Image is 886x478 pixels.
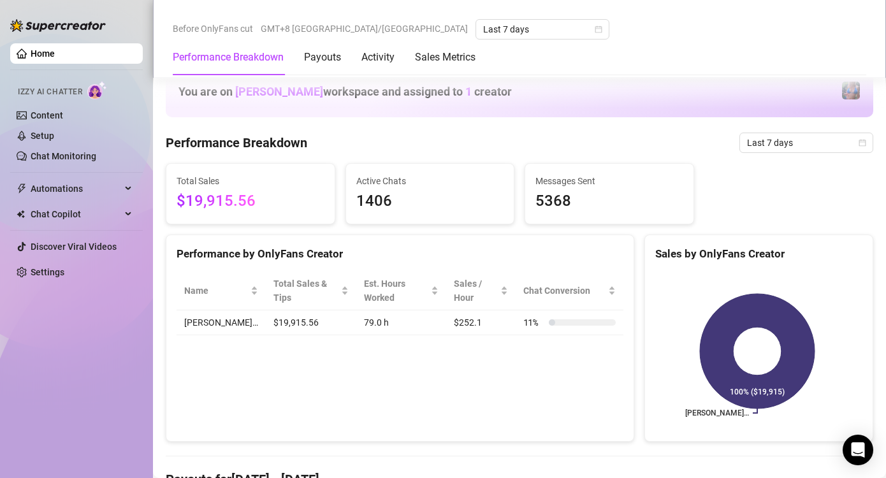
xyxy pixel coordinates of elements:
span: 5368 [535,189,683,214]
span: Messages Sent [535,174,683,188]
span: Name [184,284,248,298]
td: [PERSON_NAME]… [177,310,266,335]
img: AI Chatter [87,81,107,99]
th: Total Sales & Tips [266,272,356,310]
span: Sales / Hour [454,277,498,305]
text: [PERSON_NAME]… [685,409,749,417]
div: Sales Metrics [415,50,476,65]
span: Total Sales [177,174,324,188]
span: GMT+8 [GEOGRAPHIC_DATA]/[GEOGRAPHIC_DATA] [261,19,468,38]
th: Chat Conversion [516,272,623,310]
span: Chat Copilot [31,204,121,224]
span: calendar [595,25,602,33]
a: Content [31,110,63,120]
span: 1406 [356,189,504,214]
span: Total Sales & Tips [273,277,338,305]
span: 1 [465,85,472,98]
div: Sales by OnlyFans Creator [655,245,862,263]
span: Last 7 days [747,133,866,152]
td: $19,915.56 [266,310,356,335]
img: logo-BBDzfeDw.svg [10,19,106,32]
a: Setup [31,131,54,141]
th: Sales / Hour [446,272,516,310]
span: Active Chats [356,174,504,188]
span: calendar [859,139,866,147]
span: Izzy AI Chatter [18,86,82,98]
h4: Performance Breakdown [166,134,307,152]
div: Activity [361,50,395,65]
th: Name [177,272,266,310]
span: $19,915.56 [177,189,324,214]
a: Settings [31,267,64,277]
div: Payouts [304,50,341,65]
td: $252.1 [446,310,516,335]
div: Open Intercom Messenger [843,435,873,465]
span: [PERSON_NAME] [235,85,323,98]
div: Performance by OnlyFans Creator [177,245,623,263]
h1: You are on workspace and assigned to creator [178,85,512,99]
span: Before OnlyFans cut [173,19,253,38]
div: Est. Hours Worked [364,277,428,305]
div: Performance Breakdown [173,50,284,65]
span: thunderbolt [17,184,27,194]
span: Chat Conversion [523,284,606,298]
img: Jaylie [842,82,860,99]
span: Automations [31,178,121,199]
a: Home [31,48,55,59]
img: Chat Copilot [17,210,25,219]
span: Last 7 days [483,20,602,39]
a: Discover Viral Videos [31,242,117,252]
td: 79.0 h [356,310,446,335]
span: 11 % [523,315,544,330]
a: Chat Monitoring [31,151,96,161]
